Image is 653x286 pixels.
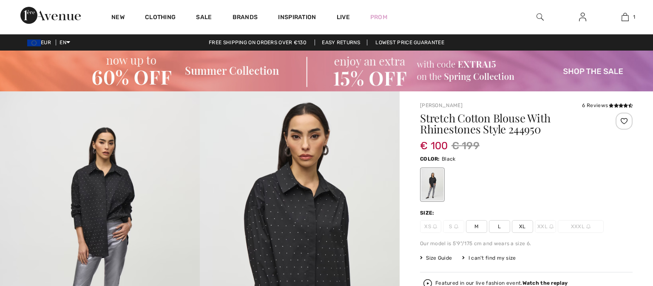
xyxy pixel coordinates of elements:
img: ring-m.svg [586,224,591,229]
span: S [443,220,464,233]
a: Lowest Price Guarantee [369,40,451,45]
img: search the website [537,12,544,22]
div: Black [421,169,443,201]
img: ring-m.svg [549,224,554,229]
img: ring-m.svg [454,224,458,229]
span: Size Guide [420,254,452,262]
a: Easy Returns [315,40,367,45]
a: Prom [370,13,387,22]
span: € 100 [420,131,448,152]
span: EN [60,40,70,45]
div: Size: [420,209,436,217]
span: M [466,220,487,233]
span: L [489,220,510,233]
div: Our model is 5'9"/175 cm and wears a size 6. [420,240,633,247]
span: Color: [420,156,440,162]
a: Brands [233,14,258,23]
a: 1 [604,12,646,22]
span: Black [442,156,456,162]
span: EUR [27,40,54,45]
strong: Watch the replay [522,280,568,286]
a: [PERSON_NAME] [420,102,463,108]
img: My Bag [622,12,629,22]
span: € 199 [451,138,480,153]
div: I can't find my size [462,254,516,262]
a: Sign In [572,12,593,23]
img: 1ère Avenue [20,7,81,24]
a: Clothing [145,14,176,23]
a: New [111,14,125,23]
a: Sale [196,14,212,23]
span: XL [512,220,533,233]
span: XS [420,220,441,233]
span: XXL [535,220,556,233]
h1: Stretch Cotton Blouse With Rhinestones Style 244950 [420,113,597,135]
span: XXXL [558,220,604,233]
div: Featured in our live fashion event. [435,280,568,286]
a: Free shipping on orders over €130 [202,40,313,45]
div: 6 Reviews [582,102,633,109]
img: My Info [579,12,586,22]
img: Euro [27,40,41,46]
a: Live [337,13,350,22]
img: ring-m.svg [433,224,437,229]
span: 1 [633,13,635,21]
span: Inspiration [278,14,316,23]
